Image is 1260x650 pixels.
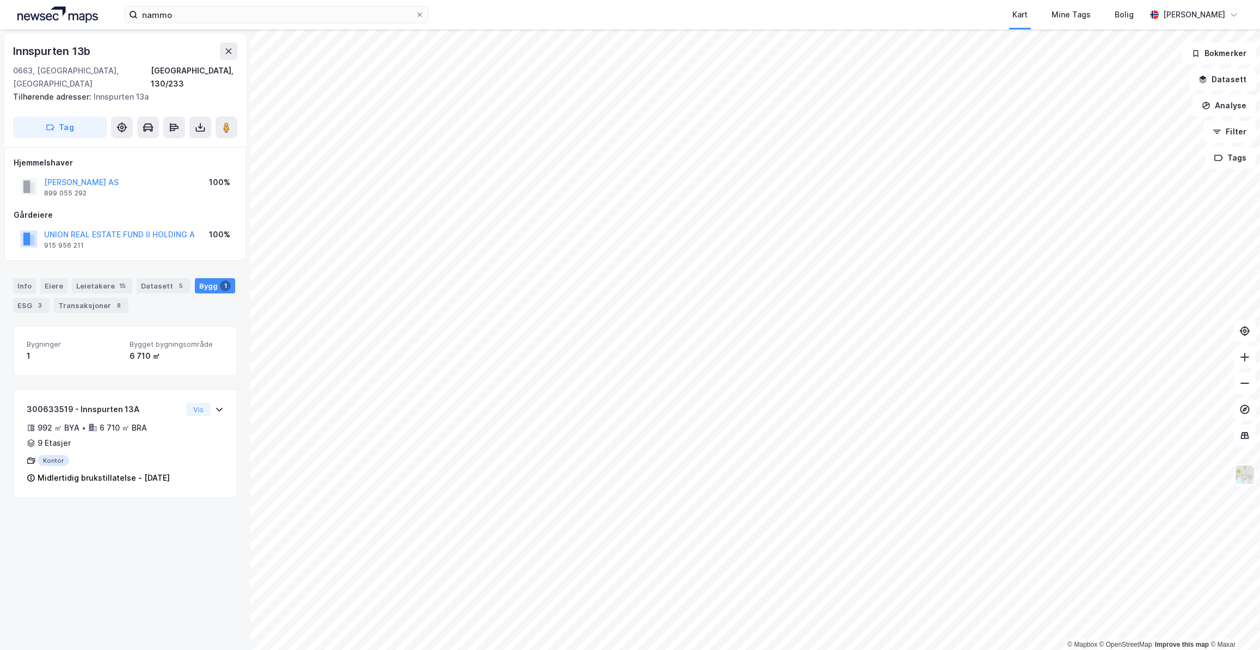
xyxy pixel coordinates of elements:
div: 6 710 ㎡ BRA [100,421,147,434]
button: Bokmerker [1182,42,1256,64]
img: Z [1234,464,1255,485]
div: 6 710 ㎡ [130,349,224,363]
div: 899 055 292 [44,189,87,198]
div: 300633519 - Innspurten 13A [27,403,182,416]
a: Improve this map [1155,641,1209,648]
iframe: Chat Widget [1206,598,1260,650]
div: Hjemmelshaver [14,156,237,169]
div: Eiere [40,278,67,293]
a: Mapbox [1067,641,1097,648]
div: Kart [1012,8,1028,21]
span: Bygninger [27,340,121,349]
div: Innspurten 13a [13,90,229,103]
button: Tag [13,116,107,138]
div: Midlertidig brukstillatelse - [DATE] [38,471,170,485]
div: Datasett [137,278,190,293]
div: 9 Etasjer [38,437,71,450]
div: Mine Tags [1052,8,1091,21]
a: OpenStreetMap [1099,641,1152,648]
div: 1 [220,280,231,291]
div: Info [13,278,36,293]
div: Leietakere [72,278,132,293]
div: 3 [34,300,45,311]
div: 100% [209,176,230,189]
button: Tags [1205,147,1256,169]
div: [GEOGRAPHIC_DATA], 130/233 [151,64,237,90]
button: Filter [1203,121,1256,143]
div: 100% [209,228,230,241]
div: 5 [175,280,186,291]
div: 0663, [GEOGRAPHIC_DATA], [GEOGRAPHIC_DATA] [13,64,151,90]
div: Bygg [195,278,235,293]
span: Bygget bygningsområde [130,340,224,349]
div: Innspurten 13b [13,42,93,60]
div: 8 [113,300,124,311]
input: Søk på adresse, matrikkel, gårdeiere, leietakere eller personer [138,7,415,23]
div: Bolig [1115,8,1134,21]
div: 915 956 211 [44,241,84,250]
div: ESG [13,298,50,313]
div: • [82,424,86,432]
button: Vis [186,403,211,416]
div: 15 [117,280,128,291]
div: Transaksjoner [54,298,128,313]
span: Tilhørende adresser: [13,92,94,101]
button: Analyse [1193,95,1256,116]
button: Datasett [1189,69,1256,90]
div: 992 ㎡ BYA [38,421,79,434]
div: 1 [27,349,121,363]
div: [PERSON_NAME] [1163,8,1225,21]
img: logo.a4113a55bc3d86da70a041830d287a7e.svg [17,7,98,23]
div: Gårdeiere [14,209,237,222]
